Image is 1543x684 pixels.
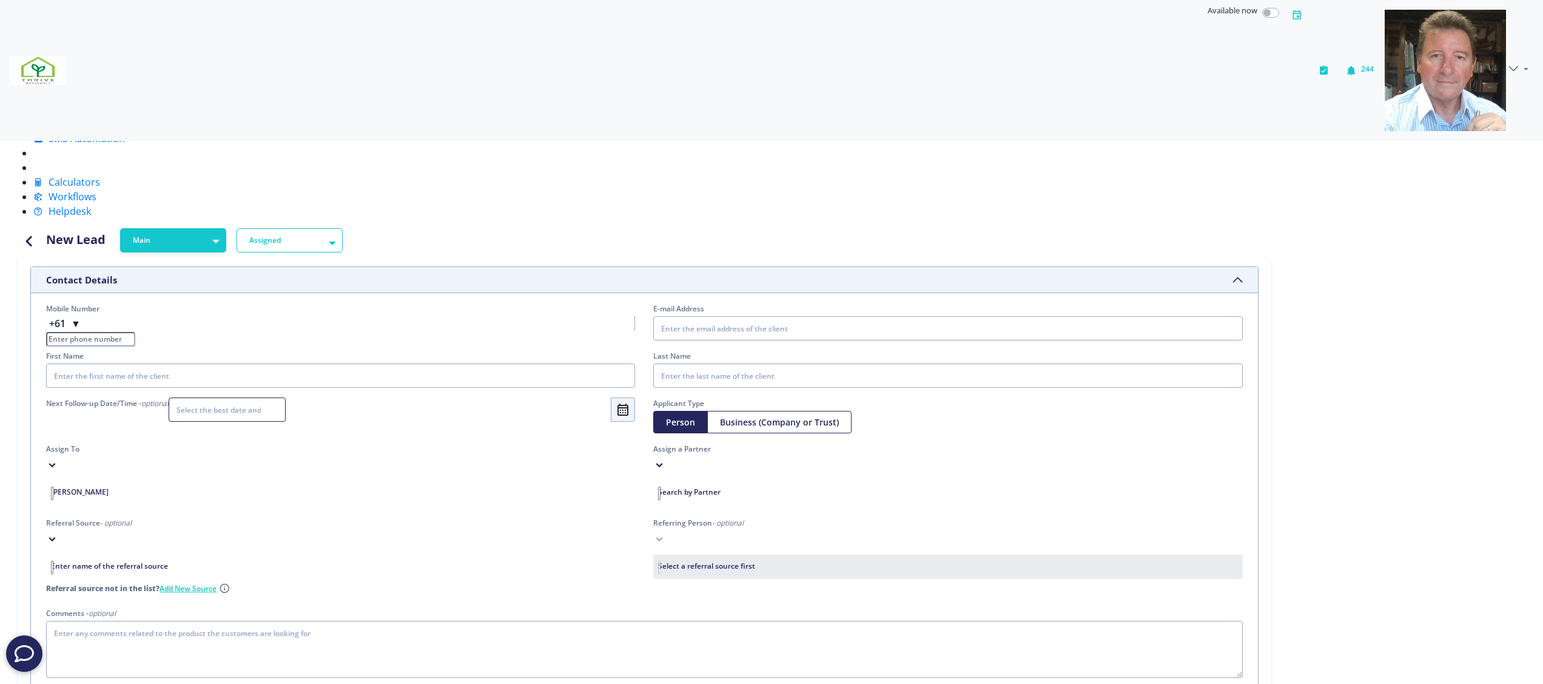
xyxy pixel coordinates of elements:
[1340,5,1380,136] button: 244
[51,561,168,571] span: Enter name of the referral source
[51,487,53,500] input: Search Brokers
[1361,64,1374,74] span: 244
[46,274,117,285] h5: Contact Details
[100,518,132,528] i: - optional
[1208,5,1257,16] span: Available now
[658,487,661,500] input: Search by Partner
[33,190,96,203] a: Workflows
[169,398,286,422] input: Select the best date and time to contact
[46,364,635,388] input: Enter the first name of the client
[712,518,744,528] i: - optional
[71,317,84,330] span: ▼
[160,583,217,594] a: Add New Source
[653,316,1242,340] input: Enter the email address of the client
[46,332,135,347] input: Enter phone number
[653,364,1242,388] input: Enter the last name of the client
[653,411,708,433] button: Person
[33,132,125,145] a: SMS Automation
[10,56,66,85] img: 7ef6f553-fa6a-4c30-bc82-24974be04ac6-637908507574932421.png
[49,175,100,189] span: Calculators
[653,443,1242,455] legend: Assign a Partner
[237,228,343,252] button: Assigned
[46,350,635,362] label: First Name
[120,228,226,252] button: Main
[33,205,91,218] a: Helpdesk
[653,398,1242,409] label: Applicant Type
[707,411,852,433] button: Business (Company or Trust)
[46,231,106,249] h4: New Lead
[46,443,635,455] legend: Assign To
[49,205,91,218] span: Helpdesk
[89,608,116,618] i: optional
[46,398,169,420] label: Next Follow-up Date/Time -
[141,398,169,408] i: optional
[49,190,96,203] span: Workflows
[658,487,721,497] span: Search by Partner
[219,583,230,595] i: Note: Use Referral Portal to add a complete referrer profile.
[653,350,1242,362] label: Last Name
[1385,10,1506,131] img: 05ee49a5-7a20-4666-9e8c-f1b57a6951a1-637908577730117354.png
[51,561,53,574] input: Enter name of the referral source
[46,608,116,619] label: Comments -
[33,175,100,189] a: Calculators
[653,517,744,529] label: Referring Person
[49,317,66,330] span: +61
[653,303,1242,314] label: E-mail Address
[46,517,132,529] label: Referral Source
[658,561,755,571] span: Select a referral source first
[46,303,635,314] label: Mobile Number
[658,561,661,574] input: Select a referral source first
[51,487,109,497] span: [PERSON_NAME]
[46,583,160,594] b: Referral source not in the list?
